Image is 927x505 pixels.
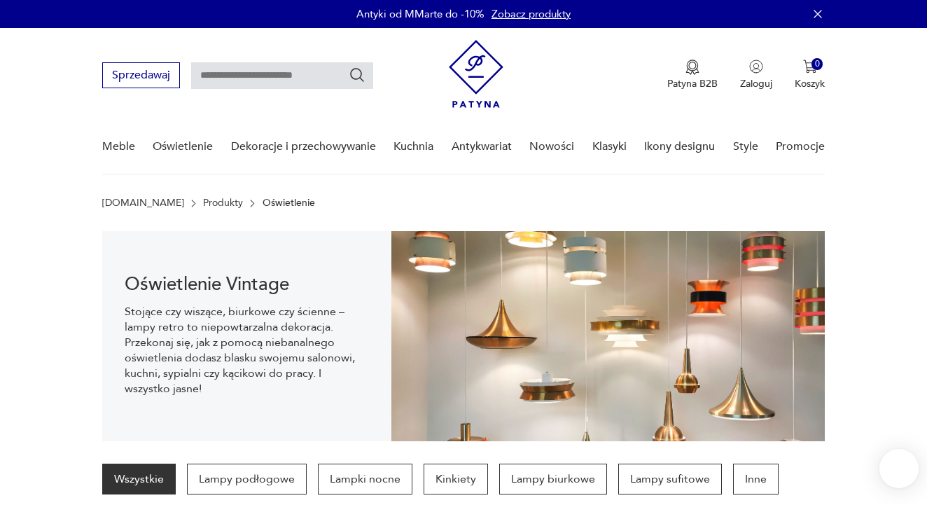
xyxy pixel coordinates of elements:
a: Lampki nocne [318,464,412,494]
a: Ikony designu [644,120,715,174]
img: Ikona medalu [685,60,699,75]
h1: Oświetlenie Vintage [125,276,369,293]
a: Nowości [529,120,574,174]
div: 0 [811,58,823,70]
a: Lampy biurkowe [499,464,607,494]
img: Patyna - sklep z meblami i dekoracjami vintage [449,40,503,108]
a: [DOMAIN_NAME] [102,198,184,209]
button: Sprzedawaj [102,62,180,88]
a: Style [733,120,758,174]
a: Kuchnia [393,120,433,174]
a: Antykwariat [452,120,512,174]
button: 0Koszyk [795,60,825,90]
a: Inne [733,464,779,494]
p: Oświetlenie [263,198,315,209]
a: Meble [102,120,135,174]
p: Koszyk [795,77,825,90]
a: Wszystkie [102,464,176,494]
button: Patyna B2B [667,60,718,90]
img: Oświetlenie [391,231,825,441]
a: Kinkiety [424,464,488,494]
iframe: Smartsupp widget button [879,449,919,488]
a: Dekoracje i przechowywanie [231,120,376,174]
img: Ikonka użytkownika [749,60,763,74]
a: Produkty [203,198,243,209]
p: Stojące czy wiszące, biurkowe czy ścienne – lampy retro to niepowtarzalna dekoracja. Przekonaj si... [125,304,369,396]
p: Antyki od MMarte do -10% [356,7,485,21]
a: Lampy podłogowe [187,464,307,494]
a: Ikona medaluPatyna B2B [667,60,718,90]
a: Oświetlenie [153,120,213,174]
p: Patyna B2B [667,77,718,90]
p: Zaloguj [740,77,772,90]
button: Szukaj [349,67,365,83]
button: Zaloguj [740,60,772,90]
a: Lampy sufitowe [618,464,722,494]
a: Promocje [776,120,825,174]
a: Sprzedawaj [102,71,180,81]
a: Zobacz produkty [492,7,571,21]
img: Ikona koszyka [803,60,817,74]
a: Klasyki [592,120,627,174]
